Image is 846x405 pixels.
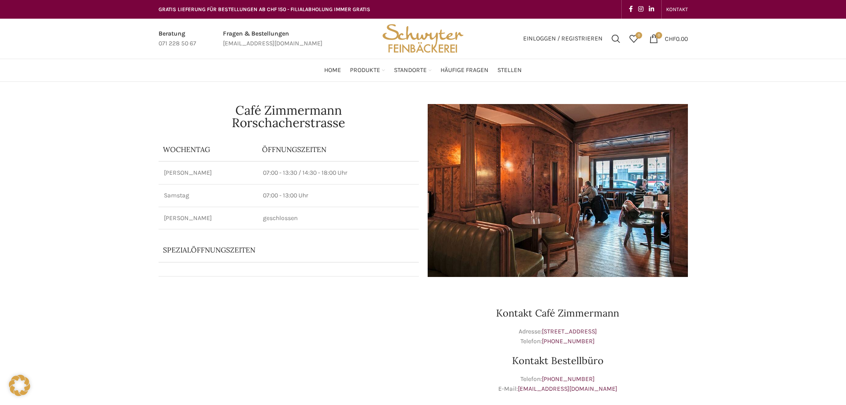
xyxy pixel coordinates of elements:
p: 07:00 - 13:00 Uhr [263,191,413,200]
p: Samstag [164,191,253,200]
p: ÖFFNUNGSZEITEN [262,144,414,154]
span: Standorte [394,66,427,75]
img: Bäckerei Schwyter [379,19,466,59]
div: Main navigation [154,61,692,79]
p: [PERSON_NAME] [164,214,253,223]
span: KONTAKT [666,6,688,12]
a: 0 [625,30,643,48]
div: Meine Wunschliste [625,30,643,48]
a: [EMAIL_ADDRESS][DOMAIN_NAME] [518,385,617,393]
h1: Café Zimmermann Rorschacherstrasse [159,104,419,129]
span: Häufige Fragen [441,66,489,75]
a: Stellen [497,61,522,79]
h3: Kontakt Café Zimmermann [428,308,688,318]
span: Produkte [350,66,380,75]
p: 07:00 - 13:30 / 14:30 - 18:00 Uhr [263,168,413,177]
bdi: 0.00 [665,35,688,42]
span: Stellen [497,66,522,75]
a: Suchen [607,30,625,48]
a: [PHONE_NUMBER] [542,337,595,345]
span: CHF [665,35,676,42]
a: Linkedin social link [646,3,657,16]
a: Facebook social link [626,3,635,16]
a: KONTAKT [666,0,688,18]
a: [PHONE_NUMBER] [542,375,595,383]
a: Einloggen / Registrieren [519,30,607,48]
span: 0 [655,32,662,39]
a: Instagram social link [635,3,646,16]
span: Einloggen / Registrieren [523,36,603,42]
div: Secondary navigation [662,0,692,18]
p: [PERSON_NAME] [164,168,253,177]
p: Adresse: Telefon: [428,327,688,347]
p: Spezialöffnungszeiten [163,245,389,255]
span: Home [324,66,341,75]
a: 0 CHF0.00 [645,30,692,48]
p: Wochentag [163,144,254,154]
a: Produkte [350,61,385,79]
a: Infobox link [159,29,196,49]
a: Home [324,61,341,79]
h3: Kontakt Bestellbüro [428,356,688,365]
p: geschlossen [263,214,413,223]
a: [STREET_ADDRESS] [542,328,597,335]
a: Site logo [379,34,466,42]
span: GRATIS LIEFERUNG FÜR BESTELLUNGEN AB CHF 150 - FILIALABHOLUNG IMMER GRATIS [159,6,370,12]
a: Standorte [394,61,432,79]
span: 0 [635,32,642,39]
p: Telefon: E-Mail: [428,374,688,394]
a: Häufige Fragen [441,61,489,79]
a: Infobox link [223,29,322,49]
